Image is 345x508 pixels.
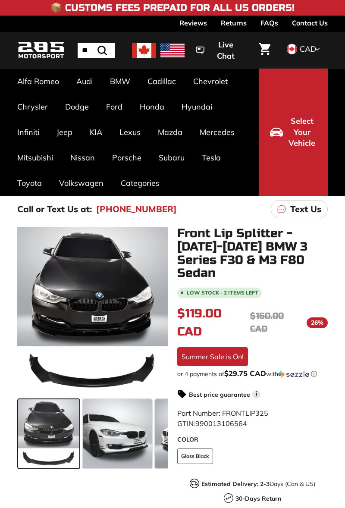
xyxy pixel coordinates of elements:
[179,16,207,30] a: Reviews
[201,480,270,488] strong: Estimated Delivery: 2-3
[254,36,276,65] a: Cart
[292,16,328,30] a: Contact Us
[235,495,281,502] strong: 30-Days Return
[287,116,317,149] span: Select Your Vehicle
[9,119,48,145] a: Infiniti
[187,290,258,295] span: Low stock - 2 items left
[195,419,247,428] span: 990013106564
[112,170,168,196] a: Categories
[189,391,250,398] strong: Best price guarantee
[185,34,254,66] button: Live Chat
[96,203,177,216] a: [PHONE_NUMBER]
[185,69,236,94] a: Chevrolet
[290,203,321,216] p: Text Us
[177,347,248,366] div: Summer Sale is On!
[50,3,295,13] h4: 📦 Customs Fees Prepaid for All US Orders!
[191,119,243,145] a: Mercedes
[139,69,185,94] a: Cadillac
[62,145,103,170] a: Nissan
[177,370,328,378] div: or 4 payments of$29.75 CADwithSezzle Click to learn more about Sezzle
[50,170,112,196] a: Volkswagen
[9,94,56,119] a: Chrysler
[9,170,50,196] a: Toyota
[68,69,101,94] a: Audi
[97,94,131,119] a: Ford
[177,409,268,428] span: Part Number: FRONTLIP325 GTIN:
[48,119,81,145] a: Jeep
[177,435,328,444] label: COLOR
[177,306,222,339] span: $119.00 CAD
[224,369,266,378] span: $29.75 CAD
[56,94,97,119] a: Dodge
[149,119,191,145] a: Mazda
[131,94,173,119] a: Honda
[78,43,115,58] input: Search
[307,317,328,328] span: 26%
[17,203,92,216] p: Call or Text Us at:
[260,16,278,30] a: FAQs
[111,119,149,145] a: Lexus
[209,39,242,61] span: Live Chat
[300,44,316,54] span: CAD
[177,227,328,280] h1: Front Lip Splitter - [DATE]-[DATE] BMW 3 Series F30 & M3 F80 Sedan
[259,69,328,196] button: Select Your Vehicle
[252,390,260,398] span: i
[177,370,328,378] div: or 4 payments of with
[17,40,65,60] img: Logo_285_Motorsport_areodynamics_components
[103,145,150,170] a: Porsche
[221,16,247,30] a: Returns
[271,200,328,218] a: Text Us
[81,119,111,145] a: KIA
[193,145,229,170] a: Tesla
[9,145,62,170] a: Mitsubishi
[150,145,193,170] a: Subaru
[250,310,284,334] span: $160.00 CAD
[201,480,315,489] p: Days (Can & US)
[278,370,309,378] img: Sezzle
[9,69,68,94] a: Alfa Romeo
[101,69,139,94] a: BMW
[173,94,221,119] a: Hyundai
